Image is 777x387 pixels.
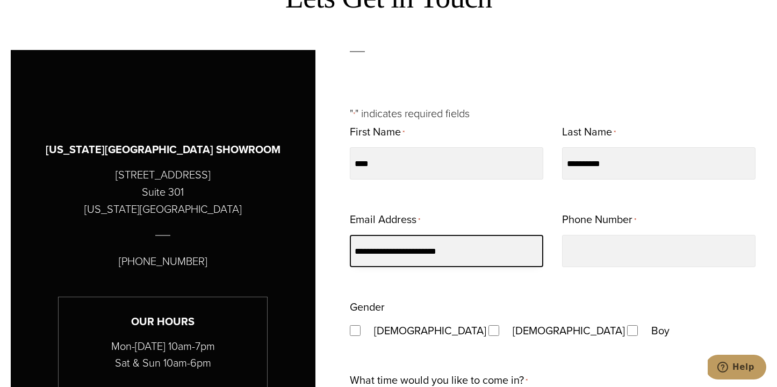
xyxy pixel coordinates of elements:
label: [DEMOGRAPHIC_DATA] [502,321,623,340]
label: [DEMOGRAPHIC_DATA] [363,321,485,340]
label: Email Address [350,210,420,231]
label: Last Name [562,122,616,143]
iframe: Opens a widget where you can chat to one of our agents [708,355,766,382]
label: Boy [641,321,680,340]
legend: Gender [350,297,385,317]
label: Phone Number [562,210,636,231]
p: Mon-[DATE] 10am-7pm Sat & Sun 10am-6pm [59,338,267,371]
p: [STREET_ADDRESS] Suite 301 [US_STATE][GEOGRAPHIC_DATA] [84,166,242,218]
h3: [US_STATE][GEOGRAPHIC_DATA] SHOWROOM [46,141,280,158]
label: First Name [350,122,405,143]
h3: Our Hours [59,313,267,330]
p: " " indicates required fields [350,105,766,122]
p: [PHONE_NUMBER] [119,253,207,270]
